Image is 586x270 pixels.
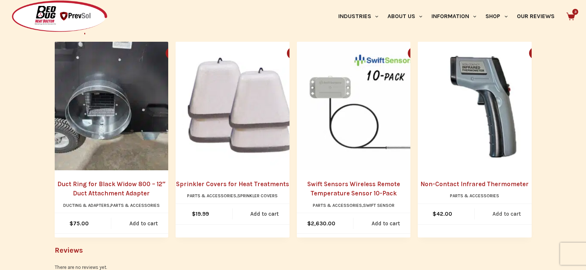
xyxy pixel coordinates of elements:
a: Sprinkler Covers for Heat Treatments [176,42,304,170]
a: Parts & Accessories [450,193,499,198]
span: $ [192,211,196,217]
span: 3 [572,9,578,15]
h2: Reviews [55,245,532,256]
a: Sprinkler Covers [237,193,278,198]
bdi: 42.00 [433,211,452,217]
li: , [63,202,160,209]
bdi: 75.00 [70,220,89,227]
a: Duct Ring for Black Widow 800 – 12" Duct Attachment Adapter [55,42,183,170]
a: Add to cart: “Non-Contact Infrared Thermometer” [475,204,539,224]
a: Add to cart: “Sprinkler Covers for Heat Treatments” [233,204,297,224]
button: Quick view toggle [166,47,177,59]
a: Swift Sensor [363,203,394,208]
a: Add to cart: “Swift Sensors Wireless Remote Temperature Sensor 10-Pack” [353,213,418,233]
button: Open LiveChat chat widget [6,3,28,25]
a: Add to cart: “Duct Ring for Black Widow 800 – 12" Duct Attachment Adapter” [111,213,176,233]
button: Quick view toggle [287,47,299,59]
a: Duct Ring for Black Widow 800 – 12″ Duct Attachment Adapter [55,180,169,198]
span: $ [307,220,311,227]
a: Sprinkler Covers for Heat Treatments [176,180,289,189]
a: Parts & Accessories [111,203,160,208]
li: , [313,202,394,209]
picture: Infrared_Thermal_Gun_a15dd652-6a69-4888-a56c-ef584fa3bcf6_1024x1024 [418,42,546,170]
button: Quick view toggle [529,47,541,59]
bdi: 2,630.00 [307,220,335,227]
a: Swift Sensors Wireless Remote Temperature Sensor 10-Pack [297,180,411,198]
span: $ [433,211,436,217]
button: Quick view toggle [408,47,420,59]
a: Parts & Accessories [313,203,362,208]
img: Non-Contact Infrared Thermometer [418,42,546,170]
span: $ [70,220,73,227]
a: Ducting & Adapters [63,203,109,208]
a: Swift Sensors Wireless Remote Temperature Sensor 10-Pack [297,42,426,170]
li: , [187,192,278,200]
bdi: 19.99 [192,211,209,217]
a: Non-Contact Infrared Thermometer [418,180,532,189]
a: Parts & Accessories [187,193,236,198]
